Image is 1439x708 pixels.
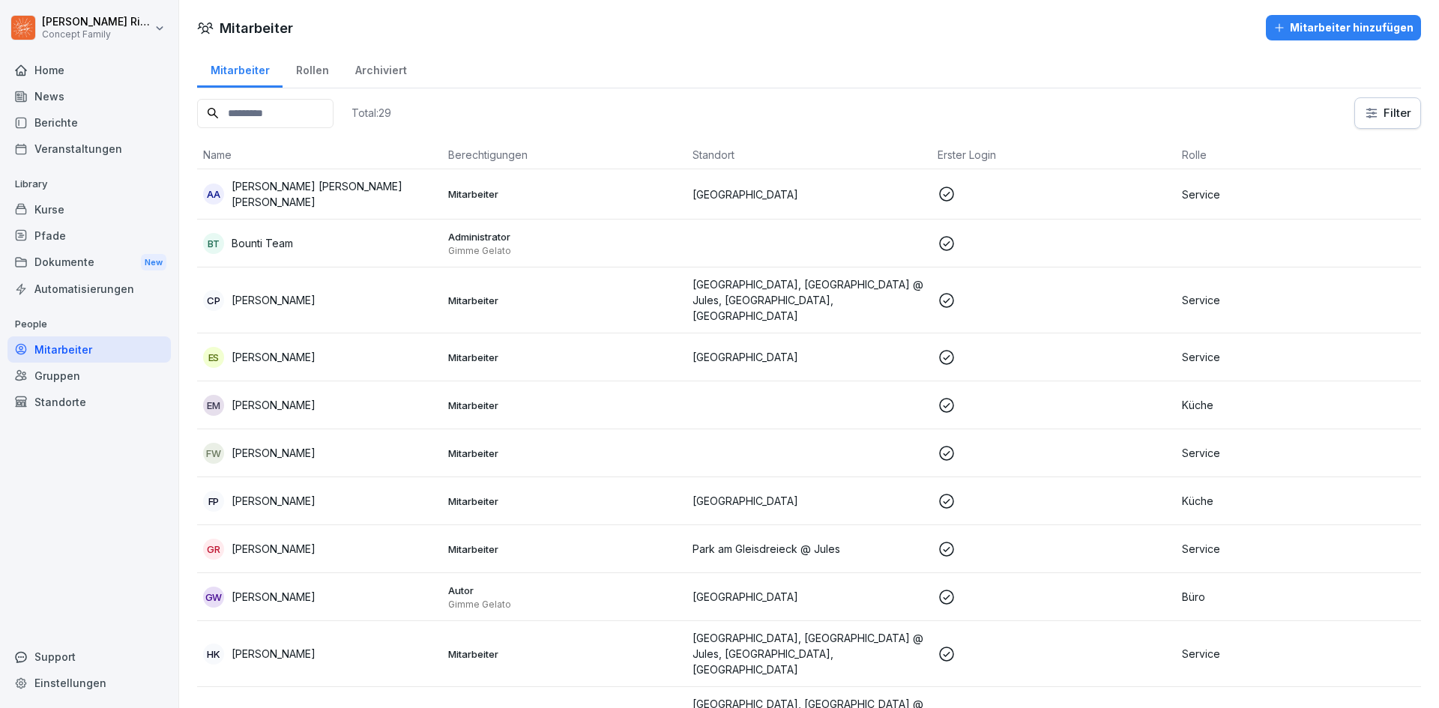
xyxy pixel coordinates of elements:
div: GW [203,587,224,608]
p: [PERSON_NAME] [232,646,316,662]
p: Service [1182,292,1415,308]
div: EM [203,395,224,416]
a: Home [7,57,171,83]
p: Büro [1182,589,1415,605]
p: Service [1182,541,1415,557]
p: Mitarbeiter [448,542,681,556]
button: Mitarbeiter hinzufügen [1266,15,1421,40]
div: Filter [1364,106,1411,121]
p: Service [1182,445,1415,461]
p: [PERSON_NAME] [232,397,316,413]
div: New [141,254,166,271]
th: Rolle [1176,141,1421,169]
div: ES [203,347,224,368]
p: [PERSON_NAME] [232,589,316,605]
p: Mitarbeiter [448,494,681,508]
p: Concept Family [42,29,151,40]
p: Library [7,172,171,196]
p: Mitarbeiter [448,351,681,364]
p: [GEOGRAPHIC_DATA] [693,349,926,365]
div: GR [203,539,224,560]
p: [GEOGRAPHIC_DATA] [693,589,926,605]
div: Mitarbeiter hinzufügen [1273,19,1414,36]
p: Mitarbeiter [448,647,681,661]
a: Mitarbeiter [197,49,283,88]
th: Name [197,141,442,169]
div: Support [7,644,171,670]
a: Veranstaltungen [7,136,171,162]
div: AA [203,184,224,205]
p: [PERSON_NAME] [232,445,316,461]
a: DokumenteNew [7,249,171,276]
a: Kurse [7,196,171,223]
a: Automatisierungen [7,276,171,302]
a: Gruppen [7,363,171,389]
div: Dokumente [7,249,171,276]
p: Autor [448,584,681,597]
button: Filter [1355,98,1420,128]
a: Standorte [7,389,171,415]
p: [PERSON_NAME] [232,292,316,308]
h1: Mitarbeiter [220,18,293,38]
p: Administrator [448,230,681,243]
p: [PERSON_NAME] [232,349,316,365]
a: News [7,83,171,109]
p: Bounti Team [232,235,293,251]
div: BT [203,233,224,254]
p: Mitarbeiter [448,447,681,460]
th: Berechtigungen [442,141,687,169]
p: Total: 29 [352,106,391,120]
p: People [7,312,171,336]
div: FP [203,491,224,512]
p: [GEOGRAPHIC_DATA] [693,493,926,509]
a: Mitarbeiter [7,336,171,363]
a: Einstellungen [7,670,171,696]
p: Mitarbeiter [448,294,681,307]
a: Rollen [283,49,342,88]
div: HK [203,644,224,665]
p: [PERSON_NAME] [232,541,316,557]
div: FW [203,443,224,464]
p: Mitarbeiter [448,187,681,201]
p: [PERSON_NAME] Ries [42,16,151,28]
a: Pfade [7,223,171,249]
p: [GEOGRAPHIC_DATA] [693,187,926,202]
a: Archiviert [342,49,420,88]
p: Mitarbeiter [448,399,681,412]
th: Erster Login [932,141,1177,169]
p: Park am Gleisdreieck @ Jules [693,541,926,557]
p: Küche [1182,493,1415,509]
p: Service [1182,646,1415,662]
p: Gimme Gelato [448,599,681,611]
div: CP [203,290,224,311]
p: [PERSON_NAME] [232,493,316,509]
p: Service [1182,349,1415,365]
p: [GEOGRAPHIC_DATA], [GEOGRAPHIC_DATA] @ Jules, [GEOGRAPHIC_DATA], [GEOGRAPHIC_DATA] [693,276,926,324]
p: Küche [1182,397,1415,413]
p: Service [1182,187,1415,202]
p: Gimme Gelato [448,245,681,257]
th: Standort [687,141,932,169]
p: [PERSON_NAME] [PERSON_NAME] [PERSON_NAME] [232,178,436,210]
a: Berichte [7,109,171,136]
p: [GEOGRAPHIC_DATA], [GEOGRAPHIC_DATA] @ Jules, [GEOGRAPHIC_DATA], [GEOGRAPHIC_DATA] [693,630,926,677]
